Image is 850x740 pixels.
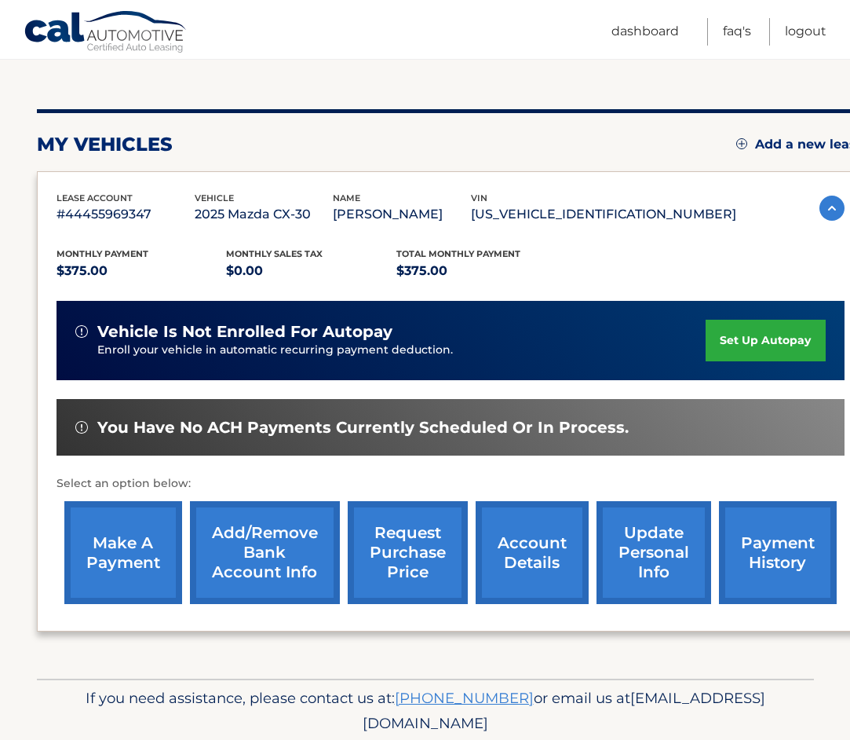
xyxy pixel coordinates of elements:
p: $0.00 [226,260,396,282]
p: [PERSON_NAME] [333,203,471,225]
p: Select an option below: [57,474,845,493]
span: Total Monthly Payment [396,248,520,259]
a: Logout [785,18,826,46]
a: payment history [719,501,837,604]
span: Monthly sales Tax [226,248,323,259]
a: [PHONE_NUMBER] [395,689,534,707]
span: vin [471,192,487,203]
img: add.svg [736,138,747,149]
a: request purchase price [348,501,468,604]
span: [EMAIL_ADDRESS][DOMAIN_NAME] [363,689,765,732]
p: [US_VEHICLE_IDENTIFICATION_NUMBER] [471,203,736,225]
span: vehicle is not enrolled for autopay [97,322,392,342]
img: alert-white.svg [75,325,88,338]
a: make a payment [64,501,182,604]
span: name [333,192,360,203]
p: If you need assistance, please contact us at: or email us at [60,686,790,736]
img: alert-white.svg [75,421,88,434]
h2: my vehicles [37,133,173,156]
a: FAQ's [723,18,751,46]
span: Monthly Payment [57,248,148,259]
a: account details [476,501,589,604]
a: Cal Automotive [24,10,188,56]
p: $375.00 [396,260,567,282]
p: $375.00 [57,260,227,282]
a: Dashboard [611,18,679,46]
a: set up autopay [706,320,825,361]
a: update personal info [596,501,711,604]
a: Add/Remove bank account info [190,501,340,604]
p: Enroll your vehicle in automatic recurring payment deduction. [97,342,706,359]
img: accordion-active.svg [819,196,845,221]
span: vehicle [195,192,234,203]
span: lease account [57,192,133,203]
span: You have no ACH payments currently scheduled or in process. [97,418,629,438]
p: #44455969347 [57,203,195,225]
p: 2025 Mazda CX-30 [195,203,333,225]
